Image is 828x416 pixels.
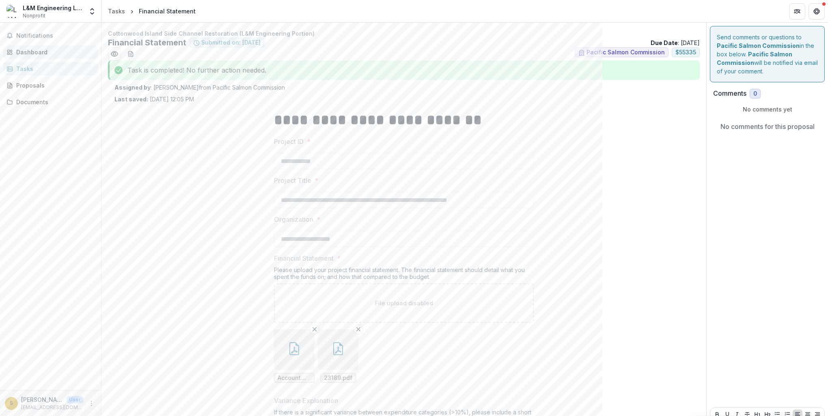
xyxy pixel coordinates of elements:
[139,7,196,15] div: Financial Statement
[717,51,792,66] strong: Pacific Salmon Commission
[274,253,334,263] p: Financial Statement
[375,299,433,307] p: File upload disabled
[586,49,665,56] span: Pacific Salmon Commission
[6,5,19,18] img: L&M Engineering Ltd.
[3,79,98,92] a: Proposals
[274,137,304,146] p: Project ID
[809,3,825,19] button: Get Help
[651,39,678,46] strong: Due Date
[354,324,363,334] button: Remove File
[675,49,696,56] span: $ 55335
[108,38,186,47] h2: Financial Statement
[278,375,311,382] span: Account Transactions 1912-01.pdf
[789,3,805,19] button: Partners
[105,5,128,17] a: Tasks
[23,12,45,19] span: Nonprofit
[16,64,91,73] div: Tasks
[651,39,700,47] p: : [DATE]
[3,95,98,109] a: Documents
[310,324,319,334] button: Remove File
[21,404,83,411] p: [EMAIL_ADDRESS][DOMAIN_NAME]
[23,4,83,12] div: L&M Engineering Ltd.
[16,48,91,56] div: Dashboard
[16,81,91,90] div: Proposals
[10,401,13,406] div: Sandra
[67,396,83,403] p: User
[108,60,700,80] div: Task is completed! No further action needed.
[3,62,98,75] a: Tasks
[114,84,151,91] strong: Assigned by
[86,3,98,19] button: Open entity switcher
[114,95,194,103] p: [DATE] 12:05 PM
[3,29,98,42] button: Notifications
[710,26,825,82] div: Send comments or questions to in the box below. will be notified via email of your comment.
[274,214,313,224] p: Organization
[114,83,693,92] p: : [PERSON_NAME] from Pacific Salmon Commission
[86,399,96,408] button: More
[274,396,338,405] p: Variance Explanation
[108,47,121,60] button: Preview 2f4fc5f1-4cde-46a6-ad79-94c3a3cdc9de.pdf
[16,98,91,106] div: Documents
[114,96,148,103] strong: Last saved:
[274,329,315,383] div: Remove FileAccount Transactions 1912-01.pdf
[753,90,757,97] span: 0
[720,122,815,131] p: No comments for this proposal
[108,29,700,38] p: Cottonwood Island Side Channel Restoration (L&M Engineering Portion)
[3,45,98,59] a: Dashboard
[274,266,534,283] div: Please upload your project financial statement. The financial statement should detail what you sp...
[105,5,199,17] nav: breadcrumb
[274,176,311,185] p: Project Title
[21,395,63,404] p: [PERSON_NAME]
[124,47,137,60] button: download-word-button
[108,7,125,15] div: Tasks
[318,329,358,383] div: Remove File23189.pdf
[201,39,261,46] span: Submitted on: [DATE]
[717,42,800,49] strong: Pacific Salmon Commission
[16,32,95,39] span: Notifications
[713,105,822,114] p: No comments yet
[713,90,746,97] h2: Comments
[324,375,352,382] span: 23189.pdf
